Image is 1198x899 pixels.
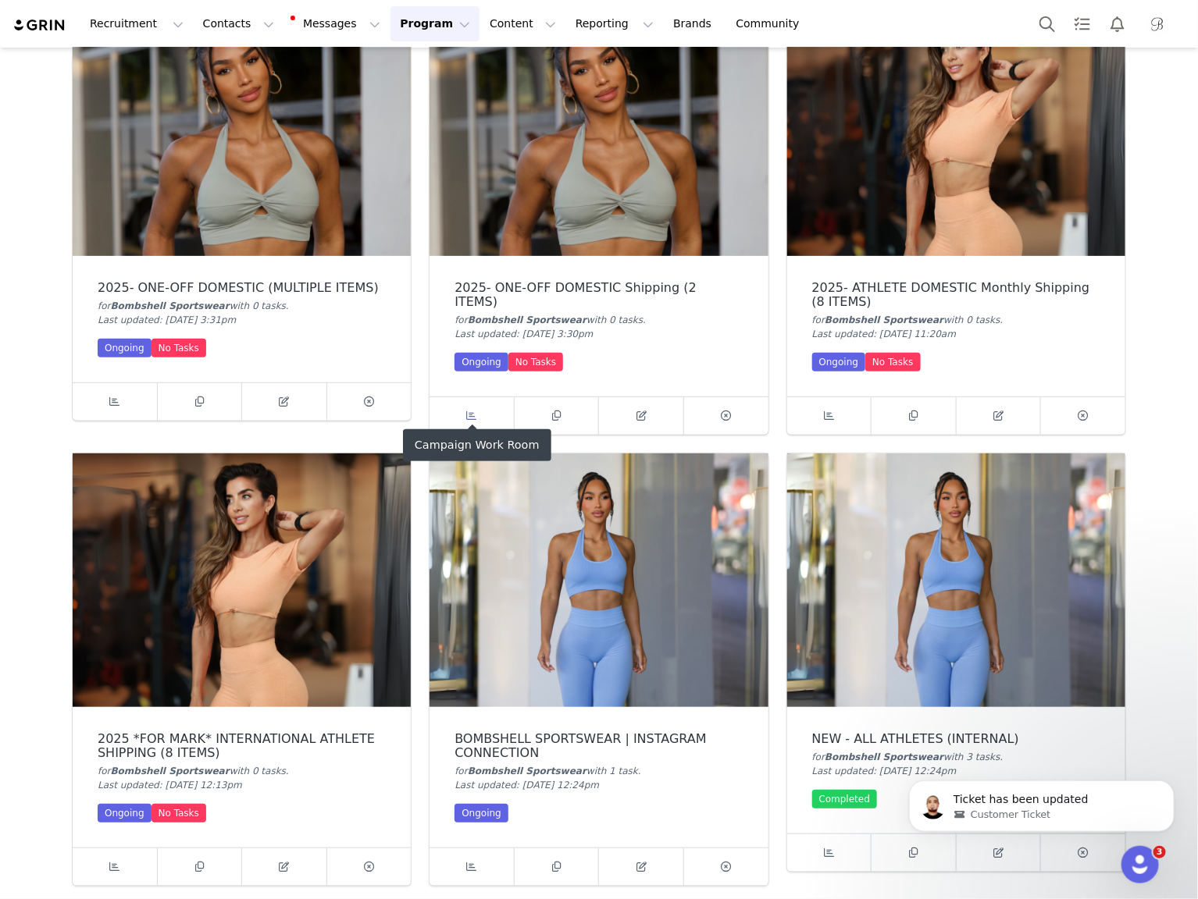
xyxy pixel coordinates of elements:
[825,752,943,762] span: Bombshell Sportswear
[98,732,386,760] div: 2025 *FOR MARK* INTERNATIONAL ATHLETE SHIPPING (8 ITEMS)
[1065,6,1100,41] a: Tasks
[73,453,411,707] img: 2025 *FOR MARK* INTERNATIONAL ATHLETE SHIPPING (8 ITEMS)
[455,764,743,778] div: for with 1 task .
[455,804,508,823] div: Ongoing
[812,353,866,371] div: Ongoing
[455,353,508,371] div: Ongoing
[12,18,67,33] img: grin logo
[390,6,480,41] button: Program
[886,748,1198,857] iframe: Intercom notifications message
[403,429,551,461] div: Campaign Work Room
[812,281,1100,309] div: 2025- ATHLETE DOMESTIC Monthly Shipping (8 ITEMS)
[787,2,1125,256] img: 2025- ATHLETE DOMESTIC Monthly Shipping (8 ITEMS)
[98,281,386,295] div: 2025- ONE-OFF DOMESTIC (MULTIPLE ITEMS)
[430,453,768,707] img: BOMBSHELL SPORTSWEAR | INSTAGRAM CONNECTION
[98,778,386,792] div: Last updated: [DATE] 12:13pm
[98,339,152,357] div: Ongoing
[455,327,743,341] div: Last updated: [DATE] 3:30pm
[98,804,152,823] div: Ongoing
[152,804,206,823] div: No Tasks
[1136,12,1186,37] button: Profile
[638,314,643,325] span: s
[812,313,1100,327] div: for with 0 task .
[1100,6,1135,41] button: Notifications
[812,732,1100,746] div: NEW - ALL ATHLETES (INTERNAL)
[468,766,587,776] span: Bombshell Sportswear
[281,300,286,311] span: s
[152,339,206,357] div: No Tasks
[480,6,565,41] button: Content
[284,6,390,41] button: Messages
[98,313,386,327] div: Last updated: [DATE] 3:31pm
[98,764,386,778] div: for with 0 task .
[812,750,1100,764] div: for with 3 task .
[455,778,743,792] div: Last updated: [DATE] 12:24pm
[281,766,286,776] span: s
[1030,6,1064,41] button: Search
[787,453,1125,707] img: NEW - ALL ATHLETES (INTERNAL)
[1121,846,1159,883] iframe: Intercom live chat
[566,6,663,41] button: Reporting
[455,732,743,760] div: BOMBSHELL SPORTSWEAR | INSTAGRAM CONNECTION
[812,764,1100,778] div: Last updated: [DATE] 12:24pm
[98,299,386,313] div: for with 0 task .
[1153,846,1166,858] span: 3
[825,314,943,325] span: Bombshell Sportswear
[865,353,920,371] div: No Tasks
[812,790,877,808] div: Completed
[80,6,193,41] button: Recruitment
[812,327,1100,341] div: Last updated: [DATE] 11:20am
[194,6,283,41] button: Contacts
[111,300,230,311] span: Bombshell Sportswear
[1145,12,1170,37] img: 1e62ec84-dc4b-409e-bd39-9191681ad496.jpg
[111,766,230,776] span: Bombshell Sportswear
[727,6,816,41] a: Community
[455,313,743,327] div: for with 0 task .
[455,281,743,309] div: 2025- ONE-OFF DOMESTIC Shipping (2 ITEMS)
[430,2,768,256] img: 2025- ONE-OFF DOMESTIC Shipping (2 ITEMS)
[664,6,726,41] a: Brands
[73,2,411,256] img: 2025- ONE-OFF DOMESTIC (MULTIPLE ITEMS)
[995,314,1000,325] span: s
[468,314,587,325] span: Bombshell Sportswear
[508,353,563,371] div: No Tasks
